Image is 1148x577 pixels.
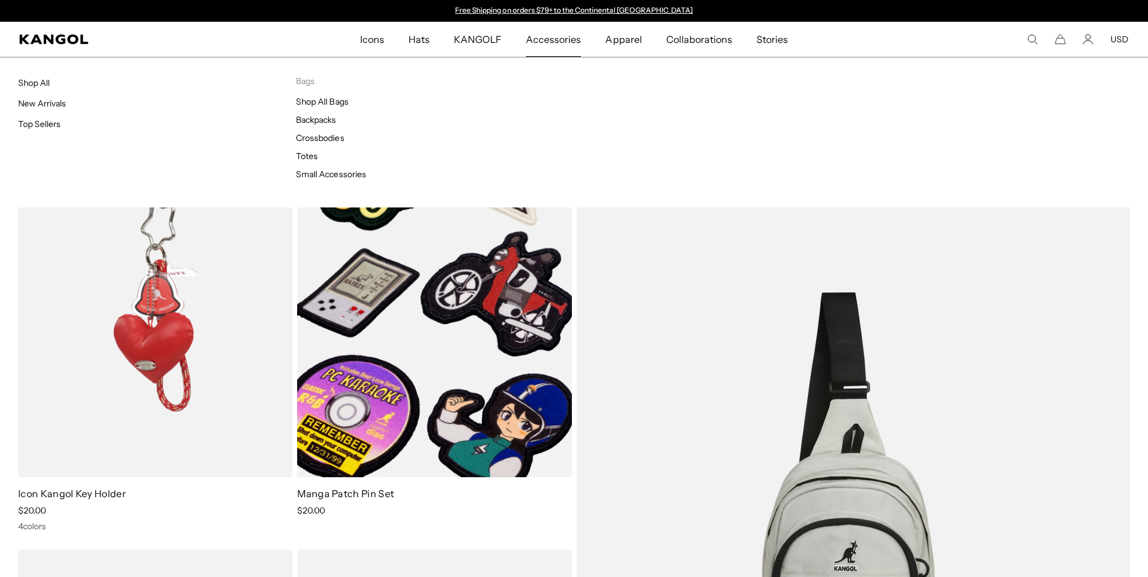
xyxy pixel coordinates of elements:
a: Shop All Bags [296,96,348,107]
img: Manga Patch Pin Set [297,133,571,477]
a: New Arrivals [18,98,66,109]
span: Collaborations [666,22,732,57]
button: Cart [1055,34,1066,45]
a: Kangol [19,34,238,44]
a: Small Accessories [296,169,366,180]
div: Announcement [450,6,699,16]
summary: Search here [1027,34,1038,45]
a: Collaborations [654,22,744,57]
span: Stories [756,22,788,57]
span: $20.00 [297,505,325,516]
button: USD [1110,34,1129,45]
a: Manga Patch Pin Set [297,487,394,500]
img: Icon Kangol Key Holder [18,133,292,477]
a: Stories [744,22,800,57]
a: Account [1083,34,1094,45]
span: $20.00 [18,505,46,516]
a: Top Sellers [18,119,61,129]
a: Icon Kangol Key Holder [18,487,126,500]
p: Bags [296,76,574,86]
a: Apparel [593,22,654,57]
a: Hats [396,22,442,57]
a: KANGOLF [442,22,514,57]
span: Hats [408,22,430,57]
a: Icons [348,22,396,57]
slideshow-component: Announcement bar [450,6,699,16]
a: Free Shipping on orders $79+ to the Continental [GEOGRAPHIC_DATA] [455,5,693,15]
div: 4 colors [18,521,292,532]
a: Crossbodies [296,132,344,143]
div: 1 of 2 [450,6,699,16]
a: Backpacks [296,114,336,125]
span: Apparel [605,22,641,57]
span: Accessories [526,22,581,57]
a: Accessories [514,22,593,57]
a: Shop All [18,77,50,88]
span: Icons [360,22,384,57]
a: Totes [296,151,318,161]
span: KANGOLF [454,22,502,57]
